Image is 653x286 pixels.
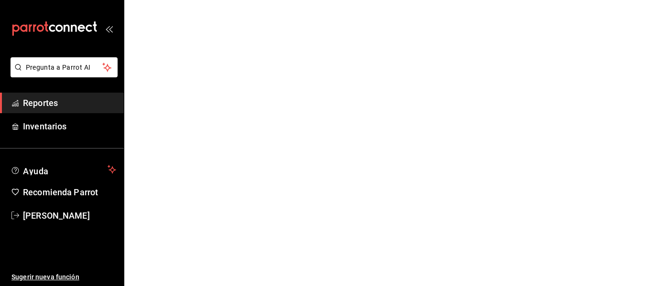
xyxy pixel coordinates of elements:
span: Inventarios [23,120,116,133]
a: Pregunta a Parrot AI [7,69,118,79]
button: Pregunta a Parrot AI [11,57,118,77]
span: Pregunta a Parrot AI [26,63,103,73]
span: [PERSON_NAME] [23,209,116,222]
span: Ayuda [23,164,104,175]
span: Reportes [23,96,116,109]
span: Sugerir nueva función [11,272,116,282]
button: open_drawer_menu [105,25,113,32]
span: Recomienda Parrot [23,186,116,199]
